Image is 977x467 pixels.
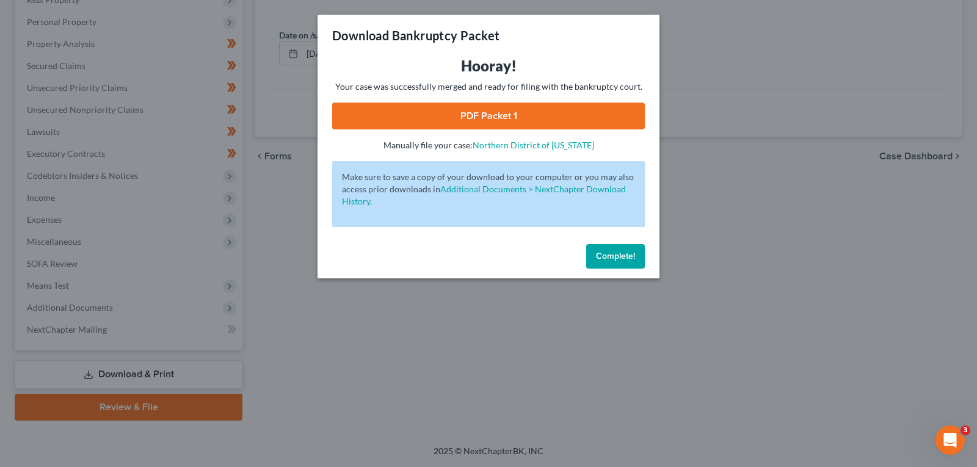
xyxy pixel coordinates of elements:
button: Complete! [586,244,645,269]
span: 3 [961,425,970,435]
p: Make sure to save a copy of your download to your computer or you may also access prior downloads in [342,171,635,208]
a: Northern District of [US_STATE] [473,140,594,150]
h3: Download Bankruptcy Packet [332,27,499,44]
a: Additional Documents > NextChapter Download History. [342,184,626,206]
iframe: Intercom live chat [935,425,965,455]
p: Your case was successfully merged and ready for filing with the bankruptcy court. [332,81,645,93]
a: PDF Packet 1 [332,103,645,129]
h3: Hooray! [332,56,645,76]
span: Complete! [596,251,635,261]
p: Manually file your case: [332,139,645,151]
